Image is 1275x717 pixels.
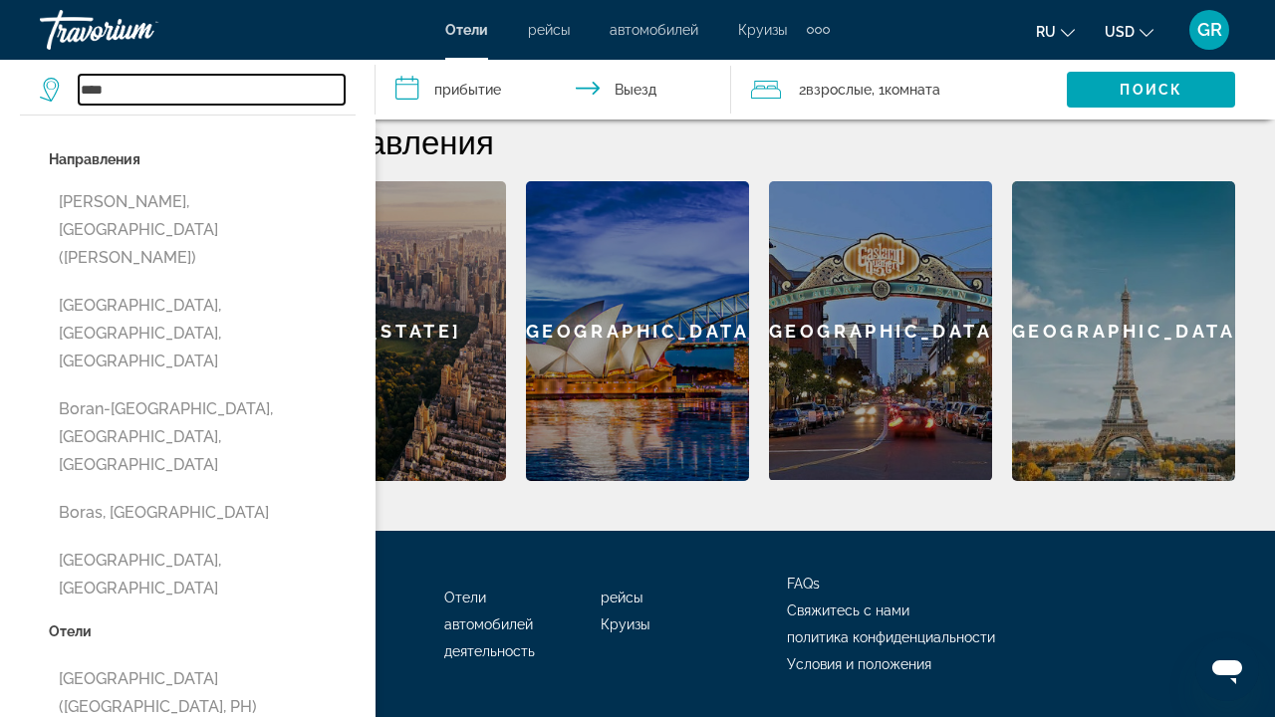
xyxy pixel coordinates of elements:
[787,656,931,672] a: Условия и положения
[1012,181,1235,481] a: [GEOGRAPHIC_DATA]
[49,617,356,645] p: Отели
[1120,82,1182,98] span: Поиск
[444,643,535,659] a: деятельность
[49,390,356,484] button: Boran-[GEOGRAPHIC_DATA], [GEOGRAPHIC_DATA], [GEOGRAPHIC_DATA]
[49,183,356,277] button: [PERSON_NAME], [GEOGRAPHIC_DATA] ([PERSON_NAME])
[445,22,488,38] a: Отели
[1105,17,1153,46] button: Change currency
[40,121,1235,161] h2: Рекомендуемые направления
[444,590,486,605] a: Отели
[806,82,872,98] span: Взрослые
[872,76,940,104] span: , 1
[807,14,830,46] button: Extra navigation items
[769,181,992,481] a: [GEOGRAPHIC_DATA]
[787,576,820,592] a: FAQs
[799,76,872,104] span: 2
[1036,24,1056,40] span: ru
[444,616,533,632] a: автомобилей
[787,629,995,645] a: политика конфиденциальности
[1067,72,1235,108] button: Поиск
[528,22,570,38] a: рейсы
[526,181,749,481] a: [GEOGRAPHIC_DATA]
[49,145,356,173] p: Направления
[885,82,940,98] span: Комната
[49,287,356,380] button: [GEOGRAPHIC_DATA], [GEOGRAPHIC_DATA], [GEOGRAPHIC_DATA]
[610,22,698,38] a: автомобилей
[1105,24,1135,40] span: USD
[40,4,239,56] a: Travorium
[1197,20,1222,40] span: GR
[787,602,909,618] a: Свяжитесь с нами
[49,494,356,532] button: Boras, [GEOGRAPHIC_DATA]
[601,590,642,605] a: рейсы
[376,60,731,119] button: Check in and out dates
[49,542,356,607] button: [GEOGRAPHIC_DATA], [GEOGRAPHIC_DATA]
[769,181,992,480] div: [GEOGRAPHIC_DATA]
[601,616,649,632] a: Круизы
[731,60,1067,119] button: Travelers: 2 adults, 0 children
[1183,9,1235,51] button: User Menu
[738,22,787,38] a: Круизы
[1195,637,1259,701] iframe: Кнопка запуска окна обмена сообщениями
[1036,17,1075,46] button: Change language
[283,181,506,481] a: [US_STATE]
